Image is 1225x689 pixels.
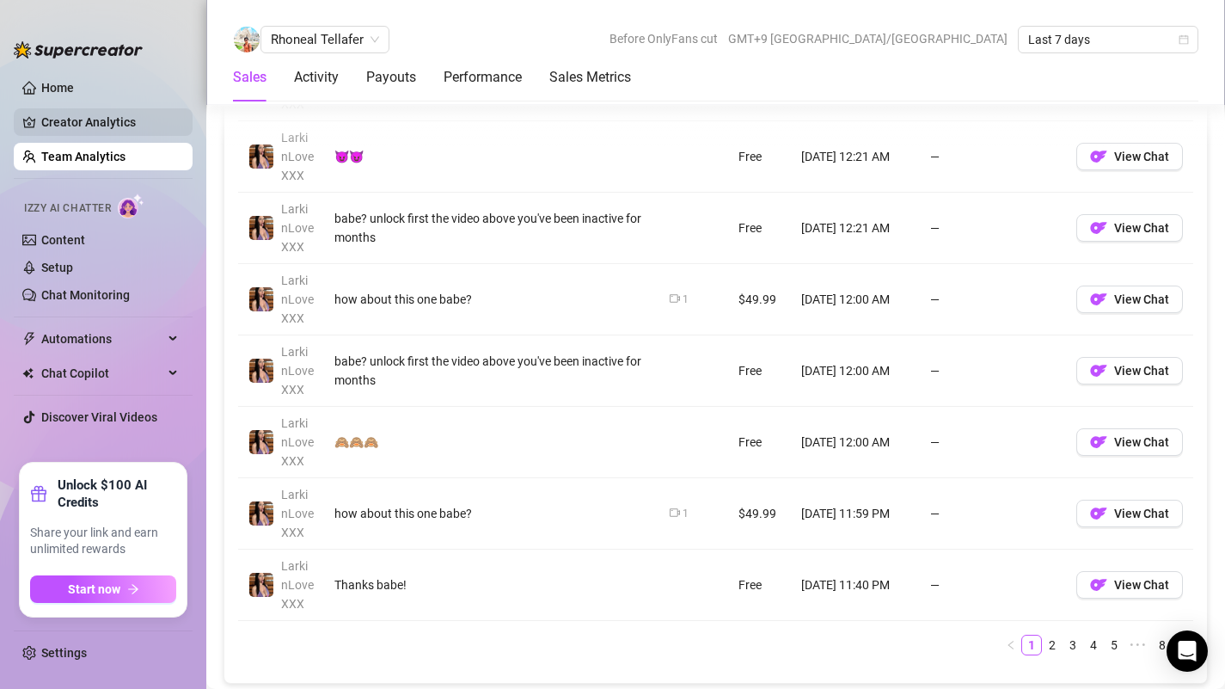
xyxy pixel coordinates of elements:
a: OFView Chat [1076,440,1183,453]
div: 🙈🙈🙈 [334,433,649,452]
span: Last 7 days [1028,27,1188,52]
button: Start nowarrow-right [30,575,176,603]
li: 8 [1152,635,1173,655]
button: OFView Chat [1076,571,1183,599]
a: 1 [1022,636,1041,655]
td: $49.99 [728,264,791,335]
span: LarkinLoveXXX [281,345,314,397]
a: Content [41,233,85,247]
li: 4 [1083,635,1104,655]
img: OF [1090,576,1107,594]
li: 5 [1104,635,1124,655]
a: Home [41,81,74,95]
img: LarkinLoveXXX [249,145,273,169]
td: — [920,264,1066,335]
div: babe? unlock first the video above you've been inactive for months [334,209,649,247]
a: 8 [1153,636,1172,655]
div: Open Intercom Messenger [1167,631,1208,672]
img: logo-BBDzfeDw.svg [14,41,143,58]
span: gift [30,485,47,502]
td: Free [728,335,791,407]
span: video-camera [670,508,680,518]
span: ••• [1124,635,1152,655]
strong: Unlock $100 AI Credits [58,477,176,511]
span: arrow-right [127,583,139,595]
img: OF [1090,505,1107,522]
div: Thanks babe! [334,575,649,594]
span: Before OnlyFans cut [609,26,718,52]
span: Chat Copilot [41,360,163,387]
div: 😈😈 [334,147,649,166]
div: how about this one babe? [334,504,649,523]
span: LarkinLoveXXX [281,559,314,611]
button: OFView Chat [1076,428,1183,456]
button: OFView Chat [1076,500,1183,527]
div: Activity [294,67,339,88]
span: Share your link and earn unlimited rewards [30,525,176,558]
td: [DATE] 12:21 AM [791,121,920,193]
span: video-camera [670,293,680,304]
li: Previous Page [1001,635,1021,655]
td: [DATE] 11:59 PM [791,478,920,550]
img: AI Chatter [118,194,144,218]
td: [DATE] 11:40 PM [791,550,920,621]
div: 1 [683,506,689,522]
a: Discover Viral Videos [41,410,157,424]
img: OF [1090,291,1107,308]
td: [DATE] 12:00 AM [791,407,920,478]
span: View Chat [1114,221,1169,235]
span: View Chat [1114,435,1169,449]
a: OFView Chat [1076,154,1183,168]
span: GMT+9 [GEOGRAPHIC_DATA]/[GEOGRAPHIC_DATA] [728,26,1008,52]
button: OFView Chat [1076,143,1183,170]
li: 2 [1042,635,1063,655]
a: OFView Chat [1076,582,1183,596]
a: 3 [1063,636,1082,655]
div: babe? unlock first the video above you've been inactive for months [334,352,649,390]
a: 5 [1105,636,1124,655]
div: Sales [233,67,266,88]
td: Free [728,550,791,621]
img: LarkinLoveXXX [249,573,273,597]
li: 3 [1063,635,1083,655]
div: Payouts [366,67,416,88]
a: Chat Monitoring [41,288,130,302]
li: Next 5 Pages [1124,635,1152,655]
div: Sales Metrics [549,67,631,88]
a: 4 [1084,636,1103,655]
img: OF [1090,219,1107,237]
span: Start now [68,582,120,596]
button: OFView Chat [1076,357,1183,384]
span: LarkinLoveXXX [281,488,314,539]
a: Settings [41,646,87,660]
span: LarkinLoveXXX [281,202,314,254]
img: LarkinLoveXXX [249,430,273,454]
img: OF [1090,148,1107,165]
a: OFView Chat [1076,297,1183,311]
div: 1 [683,292,689,308]
td: Free [728,407,791,478]
span: LarkinLoveXXX [281,274,314,325]
span: View Chat [1114,507,1169,520]
a: OFView Chat [1076,511,1183,525]
img: LarkinLoveXXX [249,359,273,383]
img: OF [1090,434,1107,451]
td: — [920,193,1066,264]
td: Free [728,193,791,264]
a: Creator Analytics [41,108,179,136]
td: $49.99 [728,478,791,550]
td: [DATE] 12:21 AM [791,193,920,264]
a: Setup [41,261,73,274]
span: LarkinLoveXXX [281,416,314,468]
span: Izzy AI Chatter [24,200,111,217]
img: LarkinLoveXXX [249,216,273,240]
button: left [1001,635,1021,655]
span: left [1006,640,1016,650]
td: — [920,407,1066,478]
img: OF [1090,362,1107,379]
img: Rhoneal Tellafer [234,27,260,52]
a: 2 [1043,636,1062,655]
span: View Chat [1114,292,1169,306]
button: OFView Chat [1076,286,1183,313]
a: Team Analytics [41,150,126,163]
